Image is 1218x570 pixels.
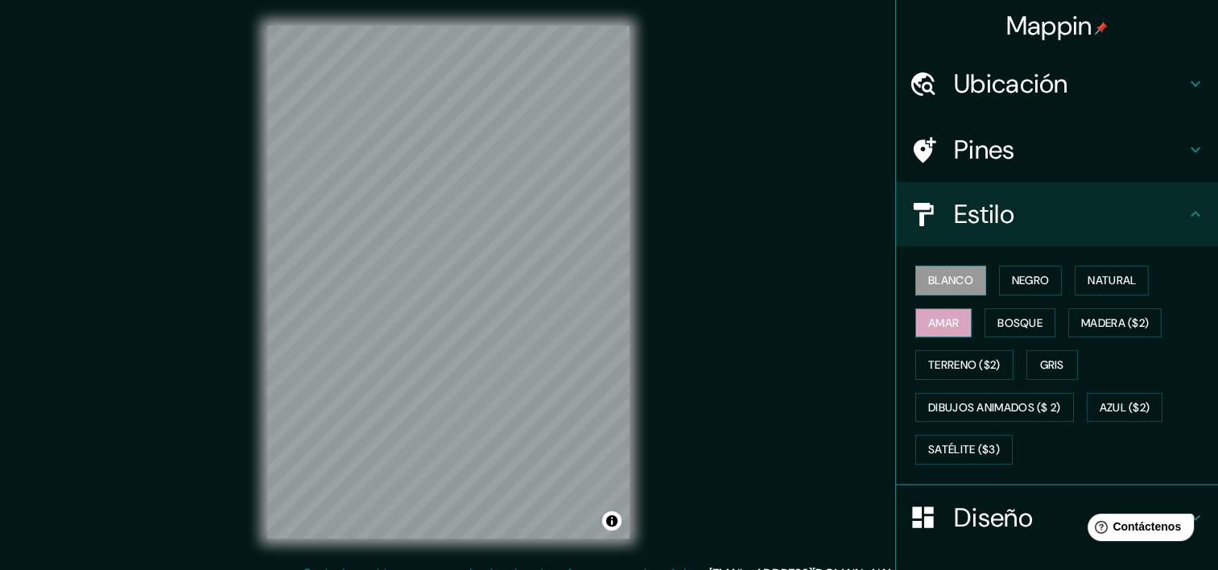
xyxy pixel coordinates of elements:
[1075,507,1200,552] iframe: Help widget launcher
[1006,9,1092,43] font: Mappin
[602,511,621,531] button: Alternar atribución
[1068,308,1162,338] button: Madera ($2)
[915,308,972,338] button: Amar
[928,313,959,333] font: Amar
[915,393,1074,423] button: Dibujos animados ($ 2)
[1088,271,1136,291] font: Natural
[954,502,1186,534] h4: Diseño
[1081,313,1149,333] font: Madera ($2)
[896,485,1218,550] div: Diseño
[985,308,1055,338] button: Bosque
[896,118,1218,182] div: Pines
[915,266,986,295] button: Blanco
[1026,350,1078,380] button: Gris
[1087,393,1163,423] button: Azul ($2)
[954,198,1186,230] h4: Estilo
[1012,271,1050,291] font: Negro
[999,266,1063,295] button: Negro
[267,26,630,539] canvas: Mapa
[928,398,1061,418] font: Dibujos animados ($ 2)
[1100,398,1150,418] font: Azul ($2)
[1040,355,1064,375] font: Gris
[896,52,1218,116] div: Ubicación
[997,313,1043,333] font: Bosque
[954,68,1186,100] h4: Ubicación
[915,350,1014,380] button: Terreno ($2)
[928,440,1000,460] font: Satélite ($3)
[954,134,1186,166] h4: Pines
[1075,266,1149,295] button: Natural
[928,271,973,291] font: Blanco
[915,435,1013,465] button: Satélite ($3)
[1095,22,1108,35] img: pin-icon.png
[928,355,1001,375] font: Terreno ($2)
[896,182,1218,246] div: Estilo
